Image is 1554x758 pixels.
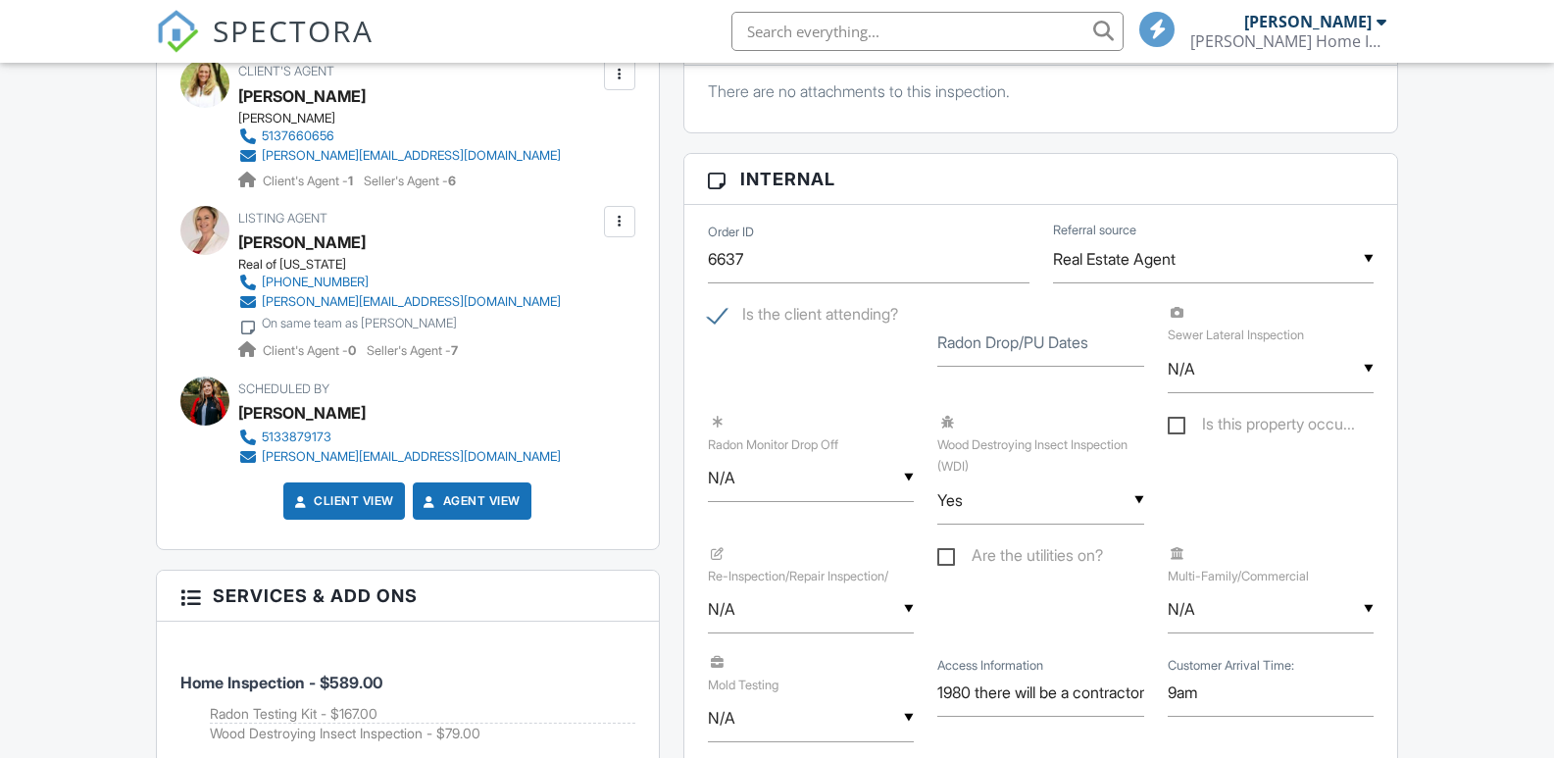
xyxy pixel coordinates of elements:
[262,430,331,445] div: 5133879173
[708,305,898,329] label: Is the client attending?
[367,343,458,358] span: Seller's Agent -
[731,12,1124,51] input: Search everything...
[262,316,457,331] div: On same team as [PERSON_NAME]
[238,227,366,257] a: [PERSON_NAME]
[451,343,458,358] strong: 7
[263,343,359,358] span: Client's Agent -
[238,146,561,166] a: [PERSON_NAME][EMAIL_ADDRESS][DOMAIN_NAME]
[156,26,374,68] a: SPECTORA
[238,428,561,447] a: 5133879173
[1168,657,1294,675] label: Customer Arrival Time:
[1053,222,1136,239] label: Referral source
[364,174,456,188] span: Seller's Agent -
[263,174,356,188] span: Client's Agent -
[1168,669,1375,717] input: Customer Arrival Time:
[157,571,659,622] h3: Services & Add ons
[937,546,1103,571] label: Are the utilities on?
[238,126,561,146] a: 5137660656
[238,398,366,428] div: [PERSON_NAME]
[238,381,329,396] span: Scheduled By
[156,10,199,53] img: The Best Home Inspection Software - Spectora
[210,724,635,743] li: Add on: Wood Destroying Insect Inspection
[937,331,1088,353] label: Radon Drop/PU Dates
[210,704,635,725] li: Add on: Radon Testing Kit
[708,80,1375,102] p: There are no attachments to this inspection.
[708,413,915,452] label: Radon Monitor Drop Off
[262,128,334,144] div: 5137660656
[1168,415,1355,439] label: Is this property occupied?
[420,491,521,511] a: Agent View
[213,10,374,51] span: SPECTORA
[937,413,1144,474] label: Wood Destroying Insect Inspection (WDI)
[290,491,394,511] a: Client View
[708,653,915,692] label: Mold Testing
[348,174,353,188] strong: 1
[238,257,576,273] div: Real of [US_STATE]
[180,673,382,692] span: Home Inspection - $589.00
[348,343,356,358] strong: 0
[1244,12,1372,31] div: [PERSON_NAME]
[937,657,1043,675] label: Access Information
[937,669,1144,717] input: Access Information
[448,174,456,188] strong: 6
[937,319,1144,367] input: Radon Drop/PU Dates
[238,273,561,292] a: [PHONE_NUMBER]
[262,275,369,290] div: [PHONE_NUMBER]
[1168,544,1375,583] label: Multi-Family/Commercial
[238,447,561,467] a: [PERSON_NAME][EMAIL_ADDRESS][DOMAIN_NAME]
[708,544,915,583] label: Re-Inspection/Repair Inspection/
[262,449,561,465] div: [PERSON_NAME][EMAIL_ADDRESS][DOMAIN_NAME]
[1190,31,1386,51] div: Gerard Home Inspection
[238,81,366,111] a: [PERSON_NAME]
[262,148,561,164] div: [PERSON_NAME][EMAIL_ADDRESS][DOMAIN_NAME]
[684,154,1398,205] h3: Internal
[238,111,576,126] div: [PERSON_NAME]
[262,294,561,310] div: [PERSON_NAME][EMAIL_ADDRESS][DOMAIN_NAME]
[708,224,754,241] label: Order ID
[238,292,561,312] a: [PERSON_NAME][EMAIL_ADDRESS][DOMAIN_NAME]
[1168,303,1375,342] label: Sewer Lateral Inspection
[238,211,327,226] span: Listing Agent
